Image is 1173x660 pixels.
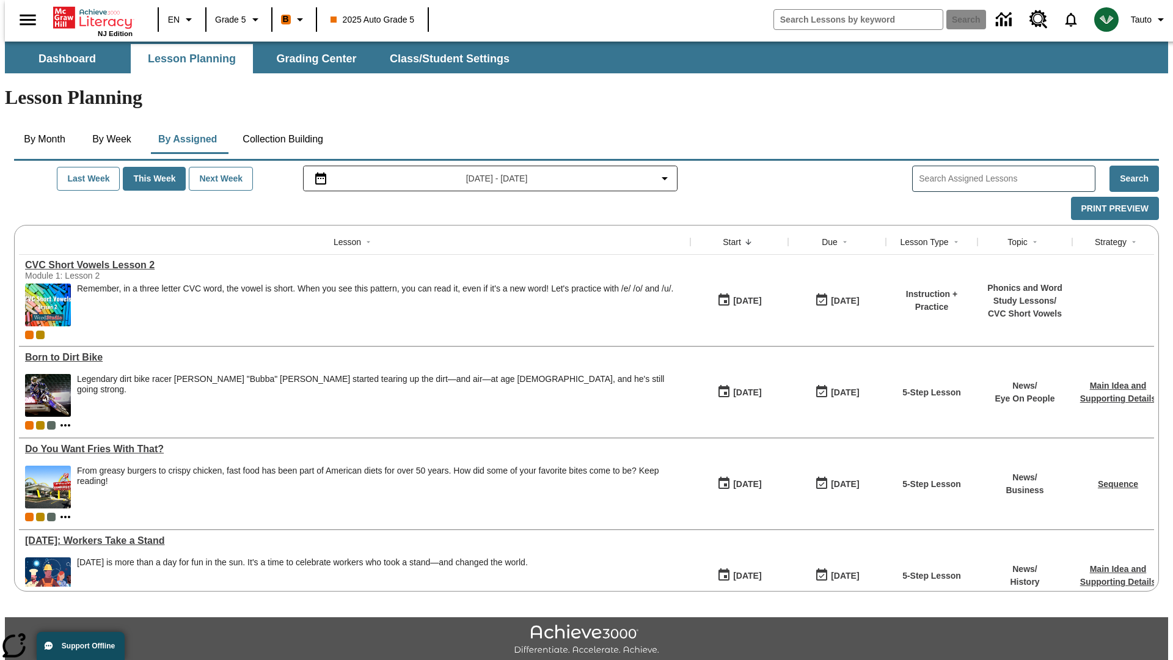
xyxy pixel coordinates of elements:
[1095,236,1127,248] div: Strategy
[514,625,659,656] img: Achieve3000 Differentiate Accelerate Achieve
[995,380,1054,392] p: News /
[892,288,971,313] p: Instruction + Practice
[189,167,253,191] button: Next Week
[53,5,133,30] a: Home
[25,513,34,521] div: Current Class
[283,12,289,27] span: B
[25,421,34,430] span: Current Class
[25,271,208,280] div: Module 1: Lesson 2
[949,235,963,249] button: Sort
[36,331,45,339] div: New 2025 class
[25,374,71,417] img: Motocross racer James Stewart flies through the air on his dirt bike.
[900,236,948,248] div: Lesson Type
[984,282,1066,307] p: Phonics and Word Study Lessons /
[1109,166,1159,192] button: Search
[713,472,766,496] button: 09/18/25: First time the lesson was available
[733,385,761,400] div: [DATE]
[741,235,756,249] button: Sort
[995,392,1054,405] p: Eye On People
[276,9,312,31] button: Boost Class color is orange. Change class color
[25,557,71,600] img: A banner with a blue background shows an illustrated row of diverse men and women dressed in clot...
[1126,9,1173,31] button: Profile/Settings
[25,260,684,271] div: CVC Short Vowels Lesson 2
[1080,564,1156,587] a: Main Idea and Supporting Details
[25,260,684,271] a: CVC Short Vowels Lesson 2, Lessons
[713,564,766,587] button: 09/18/25: First time the lesson was available
[811,381,863,404] button: 09/18/25: Last day the lesson can be accessed
[334,236,361,248] div: Lesson
[77,557,528,600] div: Labor Day is more than a day for fun in the sun. It's a time to celebrate workers who took a stan...
[53,4,133,37] div: Home
[163,9,202,31] button: Language: EN, Select a language
[5,44,521,73] div: SubNavbar
[77,466,684,508] div: From greasy burgers to crispy chicken, fast food has been part of American diets for over 50 year...
[1006,484,1043,497] p: Business
[25,331,34,339] div: Current Class
[77,284,673,326] div: Remember, in a three letter CVC word, the vowel is short. When you see this pattern, you can read...
[713,289,766,312] button: 09/19/25: First time the lesson was available
[25,444,684,455] div: Do You Want Fries With That?
[1055,4,1087,35] a: Notifications
[47,513,56,521] div: OL 2025 Auto Grade 6
[1006,471,1043,484] p: News /
[81,125,142,154] button: By Week
[1007,236,1028,248] div: Topic
[36,513,45,521] div: New 2025 class
[1094,7,1119,32] img: avatar image
[58,510,73,524] button: Show more classes
[733,568,761,584] div: [DATE]
[25,535,684,546] a: Labor Day: Workers Take a Stand, Lessons
[723,236,741,248] div: Start
[57,167,120,191] button: Last Week
[380,44,519,73] button: Class/Student Settings
[168,13,180,26] span: EN
[919,170,1095,188] input: Search Assigned Lessons
[838,235,852,249] button: Sort
[831,568,859,584] div: [DATE]
[309,171,673,186] button: Select the date range menu item
[37,632,125,660] button: Support Offline
[361,235,376,249] button: Sort
[1010,563,1039,576] p: News /
[47,421,56,430] div: OL 2025 Auto Grade 6
[25,284,71,326] img: CVC Short Vowels Lesson 2.
[77,466,684,486] div: From greasy burgers to crispy chicken, fast food has been part of American diets for over 50 year...
[255,44,378,73] button: Grading Center
[831,293,859,309] div: [DATE]
[902,386,961,399] p: 5-Step Lesson
[25,352,684,363] div: Born to Dirt Bike
[77,374,684,395] div: Legendary dirt bike racer [PERSON_NAME] "Bubba" [PERSON_NAME] started tearing up the dirt—and air...
[5,42,1168,73] div: SubNavbar
[811,289,863,312] button: 09/19/25: Last day the lesson can be accessed
[733,293,761,309] div: [DATE]
[62,642,115,650] span: Support Offline
[657,171,672,186] svg: Collapse Date Range Filter
[77,557,528,568] div: [DATE] is more than a day for fun in the sun. It's a time to celebrate workers who took a stand—a...
[123,167,186,191] button: This Week
[25,444,684,455] a: Do You Want Fries With That?, Lessons
[1022,3,1055,36] a: Resource Center, Will open in new tab
[331,13,415,26] span: 2025 Auto Grade 5
[14,125,75,154] button: By Month
[466,172,528,185] span: [DATE] - [DATE]
[233,125,333,154] button: Collection Building
[1071,197,1159,221] button: Print Preview
[77,284,673,294] p: Remember, in a three letter CVC word, the vowel is short. When you see this pattern, you can read...
[1131,13,1152,26] span: Tauto
[774,10,943,29] input: search field
[733,477,761,492] div: [DATE]
[36,421,45,430] div: New 2025 class
[5,86,1168,109] h1: Lesson Planning
[902,478,961,491] p: 5-Step Lesson
[811,564,863,587] button: 09/18/25: Last day the lesson can be accessed
[713,381,766,404] button: 09/18/25: First time the lesson was available
[58,418,73,433] button: Show more classes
